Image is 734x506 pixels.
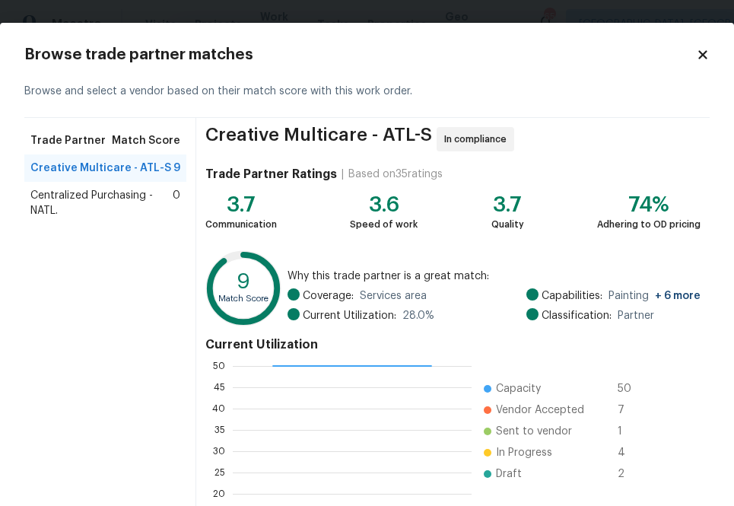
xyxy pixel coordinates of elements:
[303,288,354,304] span: Coverage:
[496,445,552,460] span: In Progress
[618,403,642,418] span: 7
[30,188,173,218] span: Centralized Purchasing - NATL.
[491,217,524,232] div: Quality
[205,167,337,182] h4: Trade Partner Ratings
[24,65,710,118] div: Browse and select a vendor based on their match score with this work order.
[618,381,642,396] span: 50
[496,424,572,439] span: Sent to vendor
[205,337,701,352] h4: Current Utilization
[205,197,277,212] div: 3.7
[542,308,612,323] span: Classification:
[112,133,180,148] span: Match Score
[214,425,225,434] text: 35
[618,445,642,460] span: 4
[597,197,701,212] div: 74%
[214,468,225,477] text: 25
[348,167,443,182] div: Based on 35 ratings
[213,447,225,456] text: 30
[402,308,434,323] span: 28.0 %
[618,466,642,482] span: 2
[30,161,171,176] span: Creative Multicare - ATL-S
[618,424,642,439] span: 1
[237,271,250,292] text: 9
[213,489,225,498] text: 20
[303,308,396,323] span: Current Utilization:
[173,188,180,218] span: 0
[214,383,225,392] text: 45
[218,294,268,303] text: Match Score
[350,197,418,212] div: 3.6
[212,404,225,413] text: 40
[618,308,654,323] span: Partner
[205,217,277,232] div: Communication
[205,127,432,151] span: Creative Multicare - ATL-S
[360,288,427,304] span: Services area
[350,217,418,232] div: Speed of work
[173,161,180,176] span: 9
[655,291,701,301] span: + 6 more
[337,167,348,182] div: |
[30,133,106,148] span: Trade Partner
[496,466,522,482] span: Draft
[213,361,225,371] text: 50
[288,269,701,284] span: Why this trade partner is a great match:
[24,47,696,62] h2: Browse trade partner matches
[597,217,701,232] div: Adhering to OD pricing
[444,132,513,147] span: In compliance
[608,288,701,304] span: Painting
[496,381,541,396] span: Capacity
[491,197,524,212] div: 3.7
[496,403,584,418] span: Vendor Accepted
[542,288,602,304] span: Capabilities:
